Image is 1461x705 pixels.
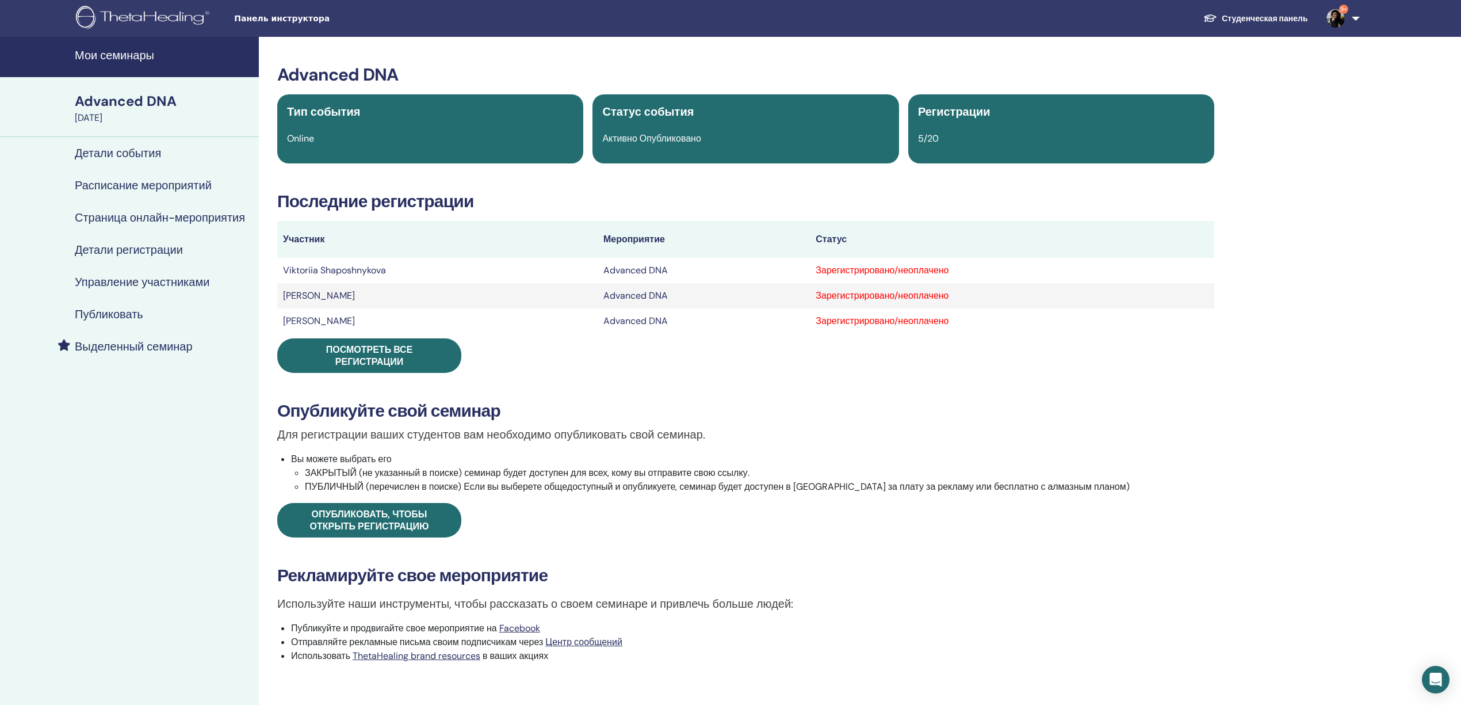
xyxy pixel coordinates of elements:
td: Advanced DNA [598,308,810,334]
h3: Advanced DNA [277,64,1214,85]
h4: Управление участниками [75,275,209,289]
li: Вы можете выбрать его [291,452,1214,494]
div: Зарегистрировано/неоплачено [816,289,1208,303]
span: Опубликовать, чтобы открыть регистрацию [310,508,429,532]
div: Зарегистрировано/неоплачено [816,264,1208,277]
td: Advanced DNA [598,258,810,283]
a: Опубликовать, чтобы открыть регистрацию [277,503,461,538]
img: logo.png [76,6,213,32]
h4: Страница онлайн-мероприятия [75,211,245,224]
td: Viktoriia Shaposhnykova [277,258,598,283]
td: Advanced DNA [598,283,810,308]
span: Тип события [287,104,360,119]
div: Open Intercom Messenger [1422,666,1449,693]
span: 9+ [1339,5,1348,14]
li: Публикуйте и продвигайте свое мероприятие на [291,622,1214,635]
h4: Расписание мероприятий [75,178,212,192]
h3: Опубликуйте свой семинар [277,401,1214,421]
p: Для регистрации ваших студентов вам необходимо опубликовать свой семинар. [277,426,1214,443]
th: Участник [277,221,598,258]
span: Панель инструктора [234,13,407,25]
li: ПУБЛИЧНЫЙ (перечислен в поиске) Если вы выберете общедоступный и опубликуете, семинар будет досту... [305,480,1214,494]
div: Advanced DNA [75,92,252,111]
a: Посмотреть все регистрации [277,338,461,373]
span: 5/20 [918,132,939,144]
li: Отправляйте рекламные письма своим подписчикам через [291,635,1214,649]
div: Зарегистрировано/неоплачено [816,314,1208,328]
td: [PERSON_NAME] [277,308,598,334]
img: default.jpg [1326,9,1345,28]
h4: Публиковать [75,307,143,321]
a: Advanced DNA[DATE] [68,92,259,125]
th: Мероприятие [598,221,810,258]
span: Регистрации [918,104,990,119]
span: Активно Опубликовано [602,132,701,144]
h3: Рекламируйте свое мероприятие [277,565,1214,586]
a: Facebook [499,622,540,634]
h4: Детали регистрации [75,243,183,257]
th: Статус [810,221,1214,258]
a: Центр сообщений [545,636,622,648]
p: Используйте наши инструменты, чтобы рассказать о своем семинаре и привлечь больше людей: [277,595,1214,612]
li: ЗАКРЫТЫЙ (не указанный в поиске) семинар будет доступен для всех, кому вы отправите свою ссылку. [305,466,1214,480]
td: [PERSON_NAME] [277,283,598,308]
li: Использовать в ваших акциях [291,649,1214,663]
a: ThetaHealing brand resources [353,650,480,662]
h4: Выделенный семинар [75,340,193,353]
div: [DATE] [75,111,252,125]
span: Online [287,132,314,144]
a: Студенческая панель [1194,8,1317,29]
h3: Последние регистрации [277,191,1214,212]
h4: Детали события [75,146,161,160]
span: Статус события [602,104,694,119]
span: Посмотреть все регистрации [326,344,413,368]
h4: Мои семинары [75,48,252,62]
img: graduation-cap-white.svg [1203,13,1217,23]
